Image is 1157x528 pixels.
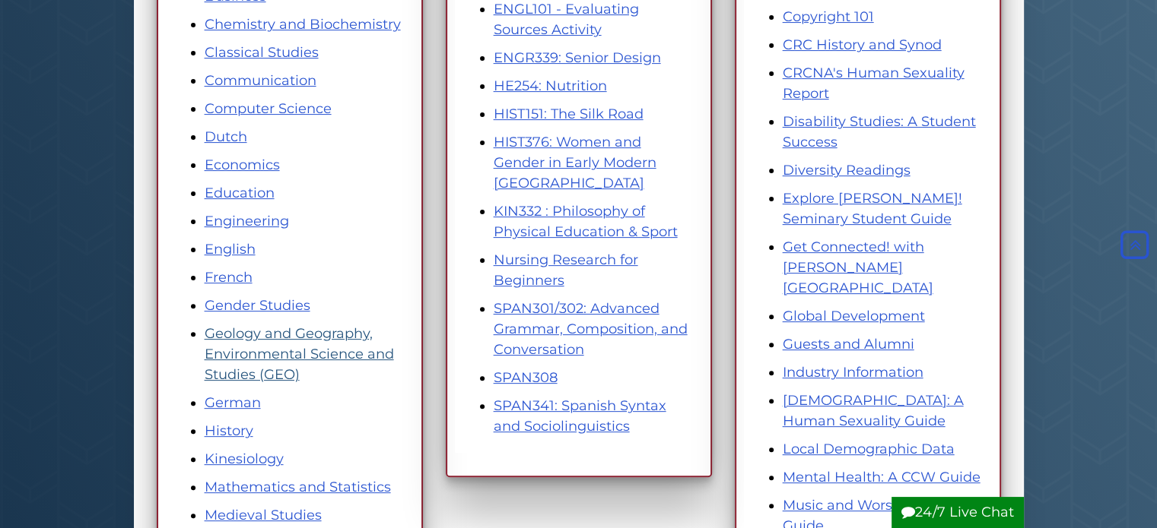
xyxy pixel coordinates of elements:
[205,185,275,201] a: Education
[783,65,965,102] a: CRCNA's Human Sexuality Report
[783,113,976,150] a: Disability Studies: A Student Success
[205,16,401,33] a: Chemistry and Biochemistry
[892,497,1024,528] button: 24/7 Live Chat
[783,190,962,227] a: Explore [PERSON_NAME]! Seminary Student Guide
[205,394,261,411] a: German
[783,8,874,25] a: Copyright 101
[494,134,656,191] a: HIST376: Women and Gender in Early Modern [GEOGRAPHIC_DATA]
[205,422,253,439] a: History
[783,441,955,457] a: Local Demographic Data
[783,336,914,353] a: Guests and Alumni
[783,469,981,485] a: Mental Health: A CCW Guide
[205,325,394,383] a: Geology and Geography, Environmental Science and Studies (GEO)
[494,77,607,94] a: HE254: Nutrition
[494,397,666,435] a: SPAN341: Spanish Syntax and Sociolinguistics
[205,128,247,145] a: Dutch
[494,251,638,289] a: Nursing Research for Beginners
[494,300,688,358] a: SPAN301/302: Advanced Grammar, Composition, and Conversation
[494,106,644,122] a: HIST151: The Silk Road
[205,157,280,173] a: Economics
[494,369,558,386] a: SPAN308
[205,100,332,117] a: Computer Science
[205,507,322,523] a: Medieval Studies
[494,1,639,38] a: ENGL101 - Evaluating Sources Activity
[205,451,284,467] a: Kinesiology
[205,213,289,229] a: Engineering
[205,269,253,286] a: French
[205,72,316,89] a: Communication
[205,479,391,495] a: Mathematics and Statistics
[783,392,964,429] a: [DEMOGRAPHIC_DATA]: A Human Sexuality Guide
[494,203,678,240] a: KIN332 : Philosophy of Physical Education & Sport
[783,36,942,53] a: CRC History and Synod
[783,162,911,179] a: Diversity Readings
[494,49,661,66] a: ENGR339: Senior Design
[1117,236,1153,253] a: Back to Top
[783,239,933,296] a: Get Connected! with [PERSON_NAME][GEOGRAPHIC_DATA]
[783,308,925,324] a: Global Development
[783,364,923,381] a: Industry Information
[205,44,319,61] a: Classical Studies
[205,297,310,314] a: Gender Studies
[205,241,256,258] a: English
